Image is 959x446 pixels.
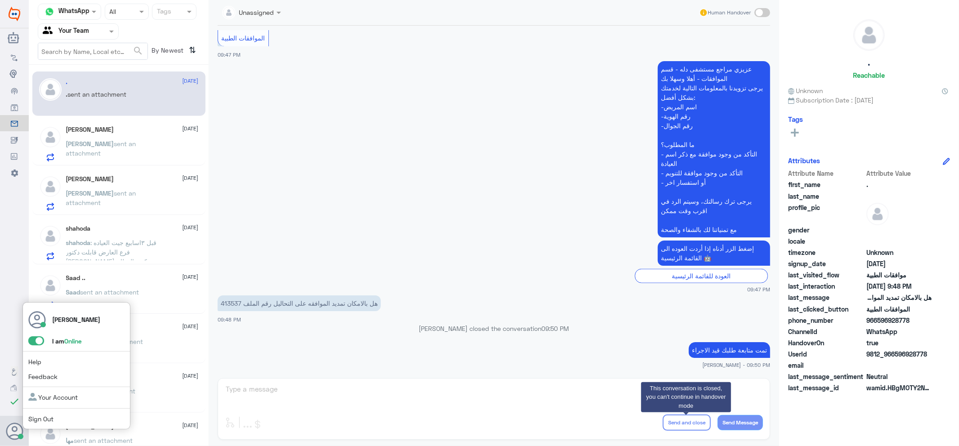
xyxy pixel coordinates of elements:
[788,180,865,189] span: first_name
[866,180,932,189] span: .
[866,304,932,314] span: الموافقات الطبية
[66,126,114,134] h5: Salman Alamri
[133,44,143,58] button: search
[66,90,68,98] span: .
[28,393,78,401] a: Your Account
[788,281,865,291] span: last_interaction
[66,78,68,86] h5: .
[66,189,114,197] span: [PERSON_NAME]
[708,9,751,17] span: Human Handover
[747,285,770,293] span: 09:47 PM
[189,43,196,58] i: ⇅
[663,415,711,431] button: Send and close
[788,248,865,257] span: timezone
[183,125,199,133] span: [DATE]
[183,77,199,85] span: [DATE]
[156,6,171,18] div: Tags
[866,361,932,370] span: null
[788,372,865,381] span: last_message_sentiment
[64,337,82,345] span: Online
[6,423,23,440] button: Avatar
[788,225,865,235] span: gender
[866,293,932,302] span: هل بالامكان تمديد الموافقه على التحاليل رقم الملف 413537
[66,225,91,232] h5: shahoda
[702,361,770,369] span: [PERSON_NAME] - 09:50 PM
[866,372,932,381] span: 0
[183,372,199,380] span: [DATE]
[66,437,74,444] span: مها
[39,274,62,297] img: defaultAdmin.png
[788,236,865,246] span: locale
[66,175,114,183] h5: Ahmed Abuelezz
[853,71,885,79] h6: Reachable
[866,236,932,246] span: null
[866,383,932,392] span: wamid.HBgMOTY2NTk2OTI4Nzc4FQIAEhggQUMzNTJFMzI1OUExMDkwNUYwN0U5RDBGQTJDRTU2RjAA
[788,293,865,302] span: last_message
[39,126,62,148] img: defaultAdmin.png
[66,140,114,147] span: [PERSON_NAME]
[866,349,932,359] span: 9812_966596928778
[28,373,58,380] a: Feedback
[788,203,865,223] span: profile_pic
[66,239,91,246] span: shahoda
[788,349,865,359] span: UserId
[866,316,932,325] span: 966596928778
[854,20,884,50] img: defaultAdmin.png
[788,86,823,95] span: Unknown
[28,358,41,366] a: Help
[68,90,127,98] span: sent an attachment
[74,437,133,444] span: sent an attachment
[183,174,199,182] span: [DATE]
[66,274,86,282] h5: Saad ..
[788,304,865,314] span: last_clicked_button
[866,225,932,235] span: null
[183,273,199,281] span: [DATE]
[866,248,932,257] span: Unknown
[38,43,147,59] input: Search by Name, Local etc…
[788,259,865,268] span: signup_date
[148,43,186,61] span: By Newest
[52,337,82,345] span: I am
[222,34,265,42] span: الموافقات الطبية
[788,169,865,178] span: Attribute Name
[183,322,199,330] span: [DATE]
[866,259,932,268] span: 2025-04-23T17:05:07.395Z
[866,281,932,291] span: 2025-09-22T18:48:02.426Z
[39,423,62,445] img: defaultAdmin.png
[689,342,770,358] p: 22/9/2025, 9:50 PM
[868,58,870,68] h5: .
[183,421,199,429] span: [DATE]
[39,225,62,247] img: defaultAdmin.png
[788,115,803,123] h6: Tags
[542,325,569,332] span: 09:50 PM
[788,156,820,165] h6: Attributes
[9,396,20,407] i: check
[66,239,161,303] span: : قبل ٣اسابيع جيت العياده فرع العارض قابلت دكتور [PERSON_NAME] دكتور العظام ومفروض يكتب لي تحويله...
[43,25,56,38] img: yourTeam.svg
[866,270,932,280] span: موافقات الطبية
[39,175,62,198] img: defaultAdmin.png
[218,295,381,311] p: 22/9/2025, 9:48 PM
[866,169,932,178] span: Attribute Value
[788,270,865,280] span: last_visited_flow
[788,316,865,325] span: phone_number
[788,361,865,370] span: email
[788,192,865,201] span: last_name
[80,288,139,296] span: sent an attachment
[66,288,80,296] span: Saad
[788,95,950,105] span: Subscription Date : [DATE]
[718,415,763,430] button: Send Message
[788,327,865,336] span: ChannelId
[635,269,768,283] div: العودة للقائمة الرئيسية
[43,5,56,18] img: whatsapp.png
[658,61,770,237] p: 22/9/2025, 9:47 PM
[218,317,241,322] span: 09:48 PM
[788,383,865,392] span: last_message_id
[39,78,62,101] img: defaultAdmin.png
[218,324,770,333] p: [PERSON_NAME] closed the conversation
[133,45,143,56] span: search
[52,315,100,324] p: [PERSON_NAME]
[9,7,20,21] img: Widebot Logo
[866,203,889,225] img: defaultAdmin.png
[183,223,199,232] span: [DATE]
